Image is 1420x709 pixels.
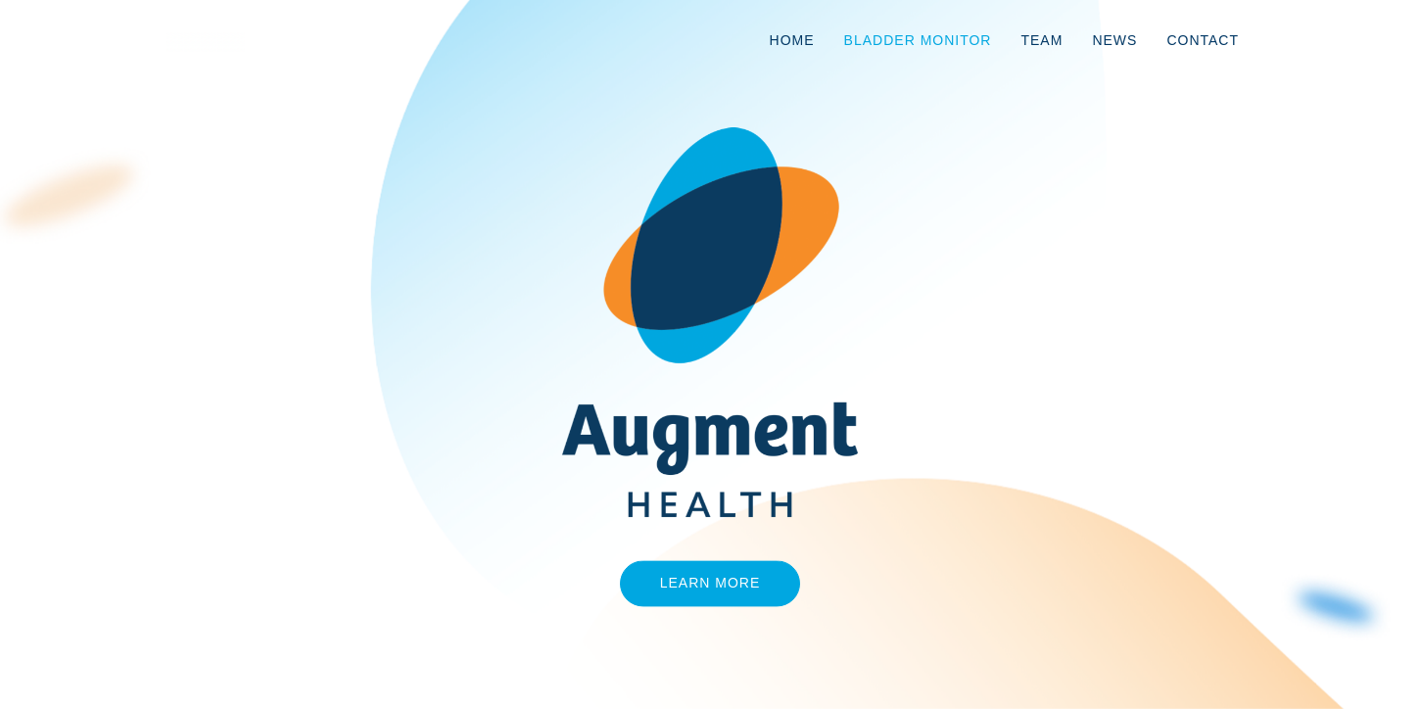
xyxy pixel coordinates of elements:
a: Bladder Monitor [829,8,1007,72]
a: Team [1006,8,1077,72]
a: Learn More [620,561,801,607]
img: logo [166,32,245,52]
a: Contact [1152,8,1254,72]
a: Home [755,8,829,72]
img: AugmentHealth_FullColor_Transparent.png [547,127,874,517]
a: News [1077,8,1152,72]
